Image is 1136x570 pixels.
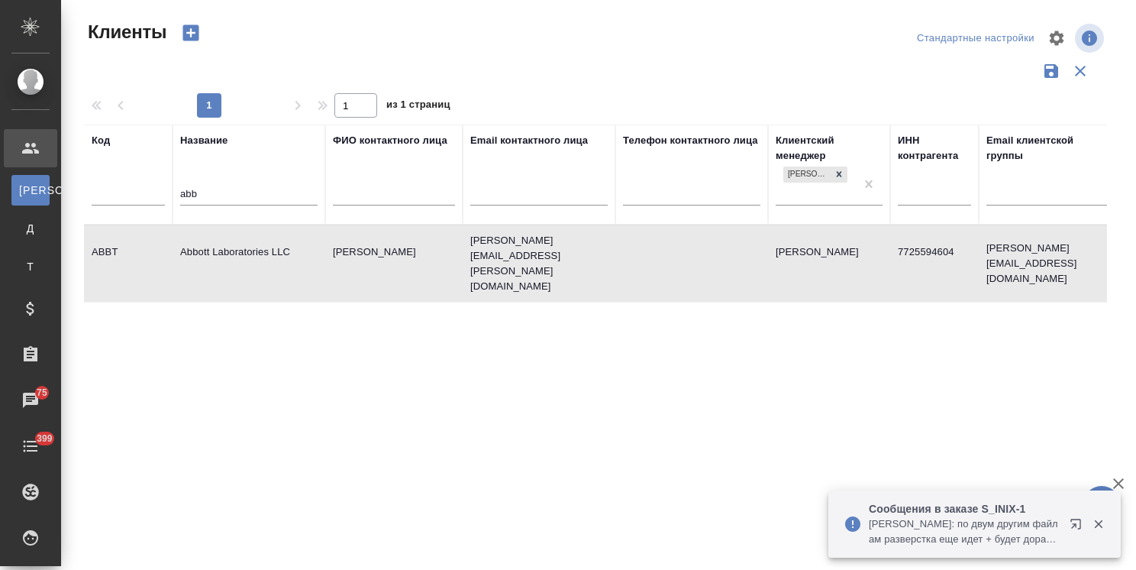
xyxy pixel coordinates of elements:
[173,237,325,290] td: Abbott Laboratories LLC
[11,213,50,244] a: Д
[325,237,463,290] td: [PERSON_NAME]
[776,133,883,164] div: Клиентский менеджер
[869,517,1060,547] p: [PERSON_NAME]: по двум другим файлам разверстка еще идет + будет доработка. к сожалению, задержим...
[84,20,166,44] span: Клиенты
[1038,20,1075,57] span: Настроить таблицу
[979,233,1116,294] td: [PERSON_NAME][EMAIL_ADDRESS][DOMAIN_NAME]
[84,237,173,290] td: ABBT
[1083,486,1121,524] button: 🙏
[869,501,1060,517] p: Сообщения в заказе S_INIX-1
[27,385,56,400] span: 75
[386,96,450,118] span: из 1 страниц
[913,27,1038,50] div: split button
[19,183,42,198] span: [PERSON_NAME]
[1083,517,1114,531] button: Закрыть
[19,259,42,274] span: Т
[333,133,447,148] div: ФИО контактного лица
[173,20,209,46] button: Создать
[782,165,849,184] div: Усманова Ольга
[4,427,57,465] a: 399
[4,381,57,419] a: 75
[11,175,50,206] a: [PERSON_NAME]
[768,237,890,290] td: [PERSON_NAME]
[11,251,50,282] a: Т
[1037,57,1066,86] button: Сохранить фильтры
[92,133,110,148] div: Код
[1066,57,1095,86] button: Сбросить фильтры
[783,167,831,183] div: [PERSON_NAME]
[986,133,1109,164] div: Email клиентской группы
[898,133,971,164] div: ИНН контрагента
[470,233,608,294] p: [PERSON_NAME][EMAIL_ADDRESS][PERSON_NAME][DOMAIN_NAME]
[180,133,228,148] div: Название
[1060,509,1097,546] button: Открыть в новой вкладке
[27,431,62,446] span: 399
[470,133,588,148] div: Email контактного лица
[19,221,42,236] span: Д
[890,237,979,290] td: 7725594604
[1075,24,1107,53] span: Посмотреть информацию
[623,133,758,148] div: Телефон контактного лица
